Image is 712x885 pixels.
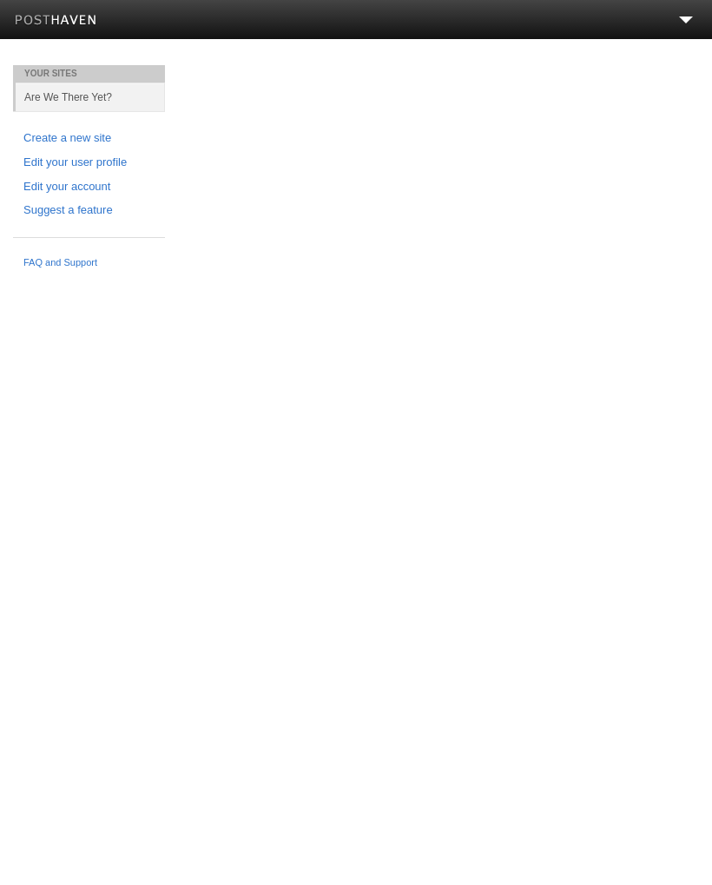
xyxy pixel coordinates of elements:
a: Suggest a feature [23,201,155,220]
a: Are We There Yet? [16,83,165,111]
a: Edit your account [23,178,155,196]
a: Edit your user profile [23,154,155,172]
a: FAQ and Support [23,255,155,271]
a: Create a new site [23,129,155,148]
li: Your Sites [13,65,165,83]
img: Posthaven-bar [15,15,97,28]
